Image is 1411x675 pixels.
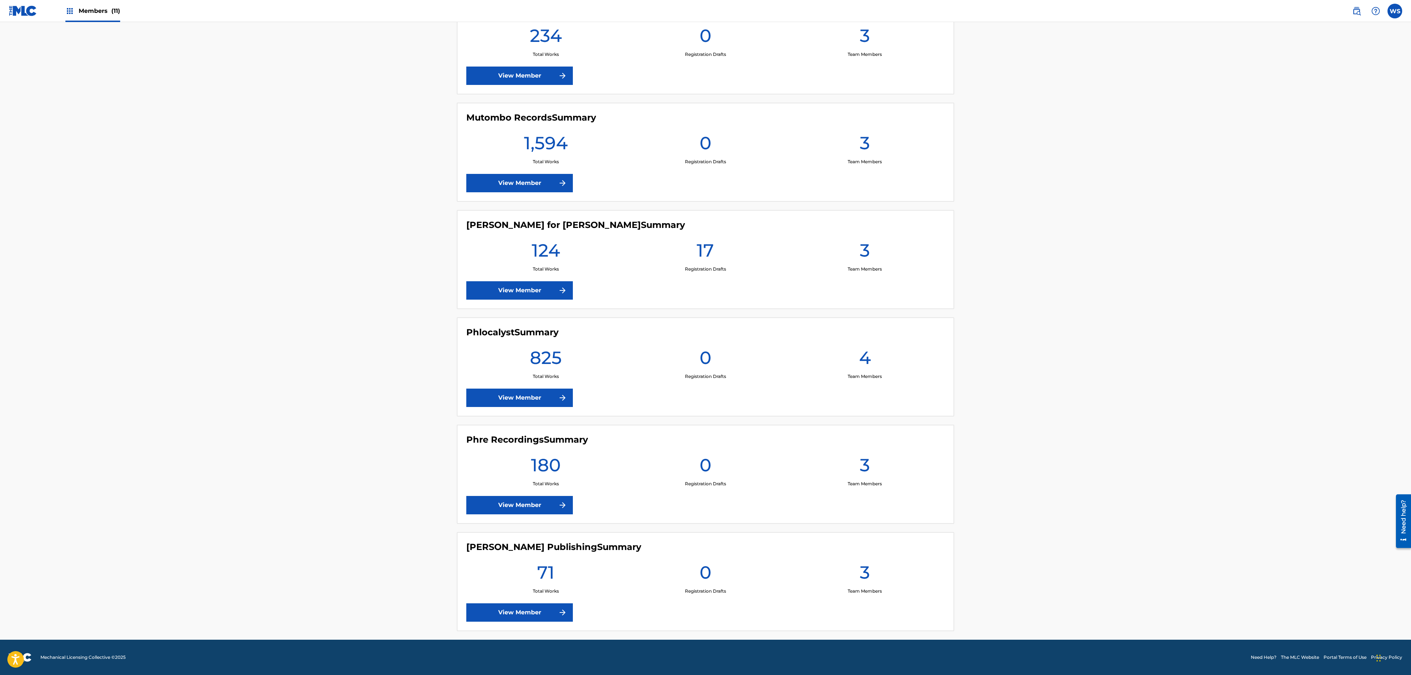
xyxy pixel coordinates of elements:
div: Drag [1376,647,1381,669]
a: View Member [466,603,573,622]
a: The MLC Website [1281,654,1319,661]
p: Total Works [533,158,559,165]
p: Registration Drafts [685,158,726,165]
h4: Mutombo Records [466,112,596,123]
iframe: Resource Center [1390,490,1411,552]
img: f7272a7cc735f4ea7f67.svg [558,286,567,295]
p: Total Works [533,373,559,380]
a: Privacy Policy [1371,654,1402,661]
img: f7272a7cc735f4ea7f67.svg [558,71,567,80]
span: Mechanical Licensing Collective © 2025 [40,654,126,661]
h1: 3 [860,561,870,588]
h4: Parra for Cuva [466,219,685,231]
p: Registration Drafts [685,373,726,380]
h1: 0 [700,561,711,588]
h1: 1,594 [524,132,568,158]
p: Team Members [848,373,882,380]
h1: 180 [531,454,561,481]
img: f7272a7cc735f4ea7f67.svg [558,501,567,510]
p: Registration Drafts [685,51,726,58]
img: f7272a7cc735f4ea7f67.svg [558,608,567,617]
span: (11) [111,7,120,14]
h1: 0 [700,454,711,481]
p: Registration Drafts [685,481,726,487]
iframe: Chat Widget [1374,640,1411,675]
h1: 3 [860,239,870,266]
img: MLC Logo [9,6,37,16]
a: Portal Terms of Use [1324,654,1367,661]
h1: 71 [537,561,554,588]
img: search [1352,7,1361,15]
p: Team Members [848,588,882,594]
h1: 124 [532,239,560,266]
h1: 4 [859,347,871,373]
h4: Viktor Minsky Publishing [466,542,641,553]
h1: 3 [860,132,870,158]
img: help [1371,7,1380,15]
span: Members [79,7,120,15]
a: View Member [466,67,573,85]
img: f7272a7cc735f4ea7f67.svg [558,179,567,187]
h1: 17 [697,239,714,266]
h1: 0 [700,347,711,373]
p: Team Members [848,158,882,165]
p: Team Members [848,266,882,272]
p: Total Works [533,51,559,58]
img: Top Rightsholders [65,7,74,15]
p: Team Members [848,51,882,58]
a: Need Help? [1251,654,1277,661]
h1: 3 [860,454,870,481]
p: Team Members [848,481,882,487]
a: Public Search [1349,4,1364,18]
a: View Member [466,281,573,300]
h1: 3 [860,25,870,51]
img: f7272a7cc735f4ea7f67.svg [558,393,567,402]
div: Help [1368,4,1383,18]
h4: Phre Recordings [466,434,588,445]
h1: 234 [530,25,562,51]
p: Total Works [533,481,559,487]
p: Total Works [533,266,559,272]
h1: 825 [530,347,562,373]
h1: 0 [700,132,711,158]
a: View Member [466,174,573,192]
a: View Member [466,496,573,514]
h4: Phlocalyst [466,327,559,338]
h1: 0 [700,25,711,51]
div: User Menu [1387,4,1402,18]
p: Registration Drafts [685,588,726,594]
p: Registration Drafts [685,266,726,272]
img: logo [9,653,32,662]
p: Total Works [533,588,559,594]
a: View Member [466,389,573,407]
